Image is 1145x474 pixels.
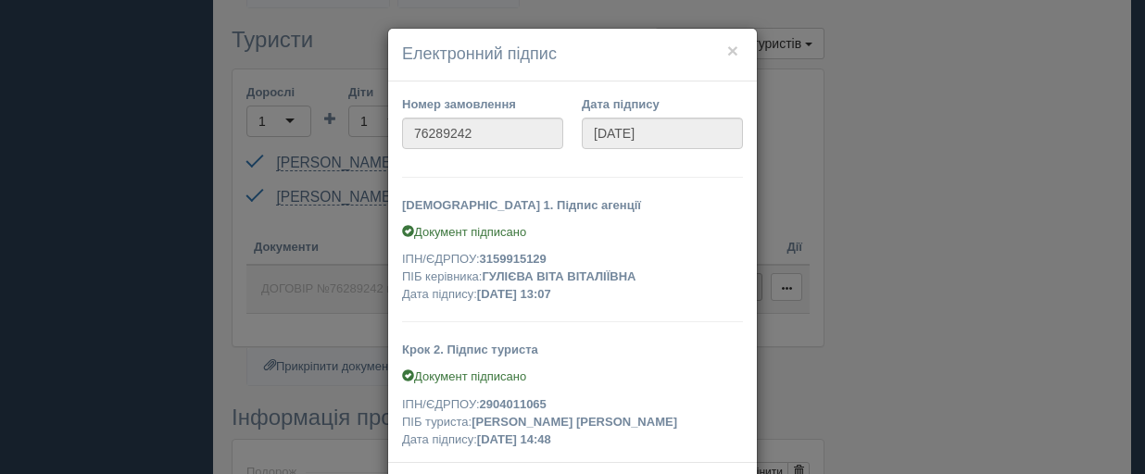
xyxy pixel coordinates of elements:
[402,368,743,447] div: ІПН/ЄДРПОУ: ПІБ туриста: Дата підпису:
[402,368,743,385] p: Документ підписано
[480,397,547,411] b: 2904011065
[402,43,743,67] h4: Електронний підпис
[477,432,551,446] b: [DATE] 14:48
[576,415,677,429] b: [PERSON_NAME]
[727,41,738,60] button: ×
[582,95,743,113] label: Дата підпису
[482,269,533,283] b: ГУЛІЄВА
[402,341,743,358] p: Крок 2. Підпис туриста
[477,287,551,301] b: [DATE] 13:07
[402,95,743,448] form: ІПН/ЄДРПОУ: ПІБ керівника: Дата підпису:
[480,252,547,266] b: 3159915129
[402,223,743,241] p: Документ підписано
[472,415,572,429] b: [PERSON_NAME]
[536,269,635,283] b: ВІТА ВІТАЛІЇВНА
[402,196,743,214] p: [DEMOGRAPHIC_DATA] 1. Підпис агенції
[402,95,563,113] label: Номер замовлення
